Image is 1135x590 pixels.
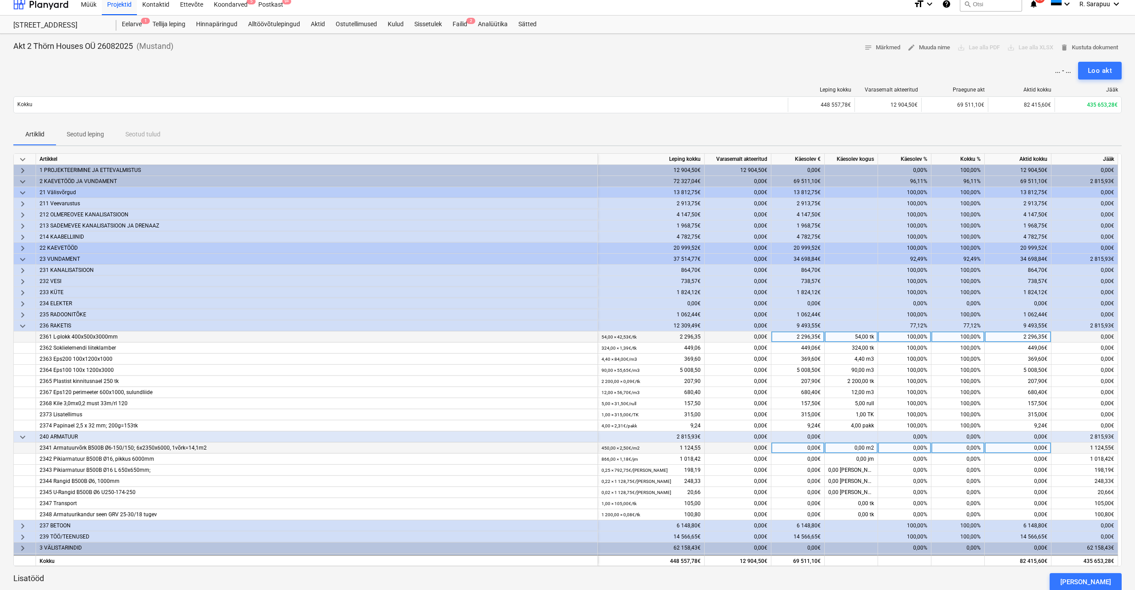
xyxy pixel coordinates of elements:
[1051,465,1118,476] div: 198,19€
[191,16,243,33] a: Hinnapäringud
[985,487,1051,498] div: 0,00€
[771,487,825,498] div: 0,00€
[985,187,1051,198] div: 13 812,75€
[17,154,28,165] span: keyboard_arrow_down
[878,176,931,187] div: 96,11%
[1051,320,1118,331] div: 2 815,93€
[141,18,150,24] span: 1
[878,220,931,231] div: 100,00%
[1051,343,1118,354] div: 0,00€
[705,287,771,298] div: 0,00€
[598,254,705,265] div: 37 514,77€
[705,231,771,243] div: 0,00€
[854,98,921,112] div: 12 904,50€
[705,187,771,198] div: 0,00€
[598,320,705,331] div: 12 309,49€
[878,465,931,476] div: 0,00%
[878,287,931,298] div: 100,00%
[1051,187,1118,198] div: 0,00€
[1051,420,1118,431] div: 0,00€
[1055,66,1071,75] div: ... - ...
[985,265,1051,276] div: 864,70€
[931,331,985,343] div: 100,00%
[705,498,771,509] div: 0,00€
[305,16,330,33] div: Aktid
[705,198,771,209] div: 0,00€
[931,442,985,454] div: 0,00%
[904,41,954,55] button: Muuda nime
[931,343,985,354] div: 100,00%
[705,465,771,476] div: 0,00€
[1051,398,1118,409] div: 0,00€
[598,209,705,220] div: 4 147,50€
[931,243,985,254] div: 100,00%
[878,376,931,387] div: 100,00%
[771,320,825,331] div: 9 493,55€
[985,465,1051,476] div: 0,00€
[878,387,931,398] div: 100,00%
[147,16,191,33] div: Tellija leping
[931,265,985,276] div: 100,00%
[931,309,985,320] div: 100,00%
[878,198,931,209] div: 100,00%
[705,487,771,498] div: 0,00€
[17,265,28,276] span: keyboard_arrow_right
[771,276,825,287] div: 738,57€
[330,16,382,33] a: Ostutellimused
[771,498,825,509] div: 0,00€
[825,365,878,376] div: 90,00 m3
[771,331,825,343] div: 2 296,35€
[24,130,45,139] p: Artiklid
[1051,409,1118,420] div: 0,00€
[598,165,705,176] div: 12 904,50€
[771,454,825,465] div: 0,00€
[1051,376,1118,387] div: 0,00€
[921,98,988,112] div: 69 511,10€
[1051,354,1118,365] div: 0,00€
[825,376,878,387] div: 2 200,00 tk
[705,376,771,387] div: 0,00€
[17,221,28,231] span: keyboard_arrow_right
[705,176,771,187] div: 0,00€
[705,154,771,165] div: Varasemalt akteeritud
[931,498,985,509] div: 0,00%
[705,243,771,254] div: 0,00€
[705,365,771,376] div: 0,00€
[985,398,1051,409] div: 157,50€
[878,276,931,287] div: 100,00%
[878,454,931,465] div: 0,00%
[705,398,771,409] div: 0,00€
[771,187,825,198] div: 13 812,75€
[985,454,1051,465] div: 0,00€
[705,354,771,365] div: 0,00€
[1051,265,1118,276] div: 0,00€
[598,243,705,254] div: 20 999,52€
[931,176,985,187] div: 96,11%
[1051,454,1118,465] div: 1 018,42€
[985,154,1051,165] div: Aktid kokku
[931,476,985,487] div: 0,00%
[985,254,1051,265] div: 34 698,84€
[825,454,878,465] div: 0,00 jm
[771,465,825,476] div: 0,00€
[985,220,1051,231] div: 1 968,75€
[116,16,147,33] div: Eelarve
[1057,41,1122,55] button: Kustuta dokument
[988,98,1055,112] div: 82 415,60€
[985,476,1051,487] div: 0,00€
[907,44,915,52] span: edit
[878,398,931,409] div: 100,00%
[931,398,985,409] div: 100,00%
[771,387,825,398] div: 680,40€
[705,476,771,487] div: 0,00€
[17,243,28,254] span: keyboard_arrow_right
[598,287,705,298] div: 1 824,12€
[907,43,950,53] span: Muuda nime
[1051,165,1118,176] div: 0,00€
[705,387,771,398] div: 0,00€
[513,16,542,33] a: Sätted
[705,254,771,265] div: 0,00€
[985,343,1051,354] div: 449,06€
